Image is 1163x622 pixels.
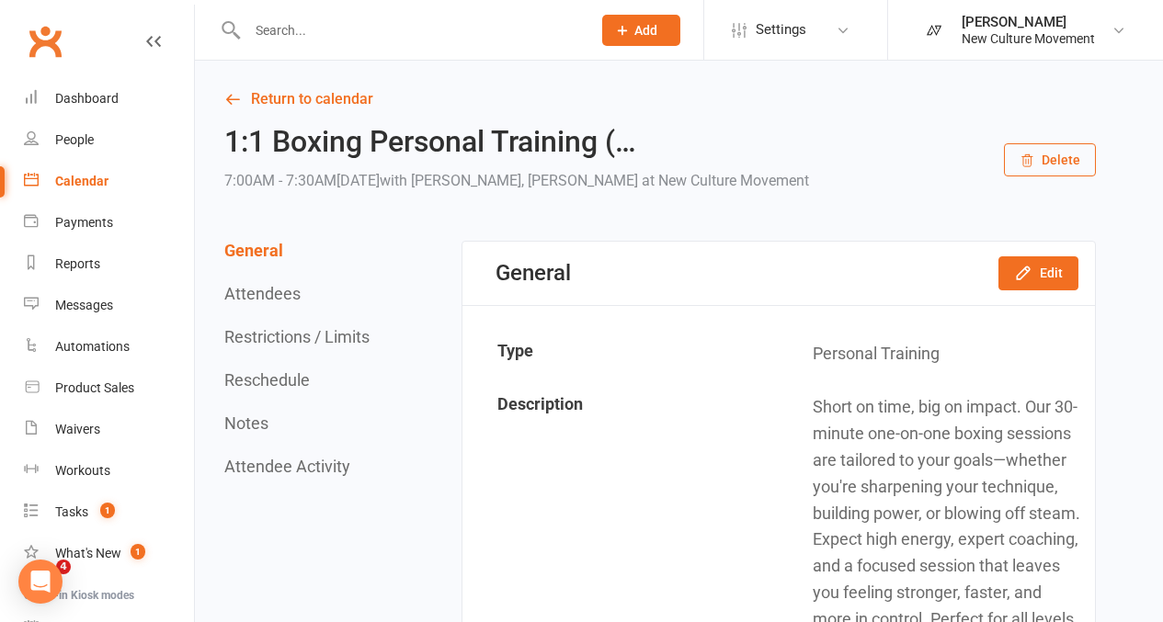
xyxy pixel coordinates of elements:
[55,132,94,147] div: People
[24,285,194,326] a: Messages
[24,119,194,161] a: People
[24,409,194,450] a: Waivers
[55,463,110,478] div: Workouts
[780,328,1093,380] td: Personal Training
[224,327,370,346] button: Restrictions / Limits
[224,168,809,194] div: 7:00AM - 7:30AM[DATE]
[55,215,113,230] div: Payments
[55,91,119,106] div: Dashboard
[224,284,301,303] button: Attendees
[224,370,310,390] button: Reschedule
[24,326,194,368] a: Automations
[55,422,100,436] div: Waivers
[24,450,194,492] a: Workouts
[55,504,88,519] div: Tasks
[224,241,283,260] button: General
[55,298,113,312] div: Messages
[962,14,1095,30] div: [PERSON_NAME]
[224,126,809,158] h2: 1:1 Boxing Personal Training (…
[55,256,100,271] div: Reports
[22,18,68,64] a: Clubworx
[24,202,194,243] a: Payments
[1004,143,1096,176] button: Delete
[131,544,145,560] span: 1
[100,503,115,518] span: 1
[24,533,194,574] a: What's New1
[380,172,638,189] span: with [PERSON_NAME], [PERSON_NAME]
[24,368,194,409] a: Product Sales
[224,413,268,433] button: Notes
[224,86,1096,112] a: Return to calendar
[642,172,809,189] span: at New Culture Movement
[916,12,952,49] img: thumb_image1748164043.png
[24,78,194,119] a: Dashboard
[24,243,194,285] a: Reports
[962,30,1095,47] div: New Culture Movement
[55,174,108,188] div: Calendar
[55,546,121,560] div: What's New
[24,492,194,533] a: Tasks 1
[56,560,71,574] span: 4
[998,256,1078,289] button: Edit
[464,328,778,380] td: Type
[55,339,130,354] div: Automations
[634,23,657,38] span: Add
[756,9,806,51] span: Settings
[224,457,350,476] button: Attendee Activity
[602,15,680,46] button: Add
[242,17,579,43] input: Search...
[496,260,571,286] div: General
[55,380,134,395] div: Product Sales
[18,560,63,604] div: Open Intercom Messenger
[24,161,194,202] a: Calendar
